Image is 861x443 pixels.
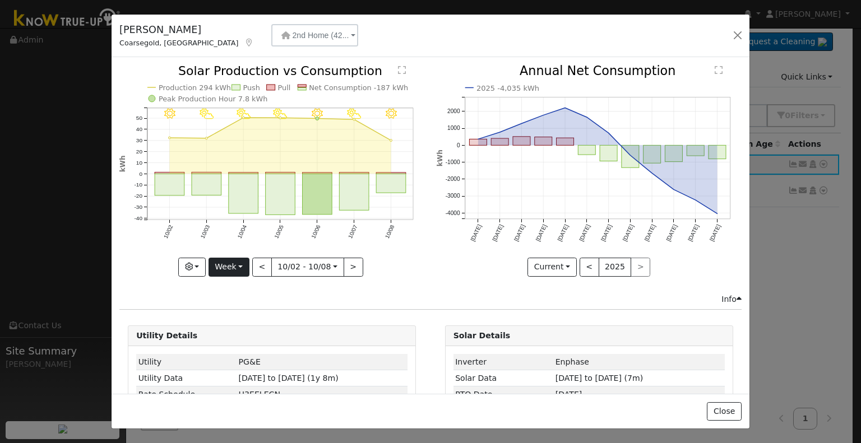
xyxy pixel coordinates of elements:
circle: onclick="" [390,139,392,142]
span: [DATE] to [DATE] (1y 8m) [239,374,339,383]
text: 20 [136,148,143,155]
text: -2000 [445,176,460,183]
button: < [252,258,272,277]
text: Pull [278,83,291,92]
text: Peak Production Hour 7.8 kWh [159,95,268,103]
text: 10/04 [237,224,248,240]
text: [DATE] [578,223,591,243]
text: [DATE] [600,223,613,243]
td: PTO Date [453,386,554,403]
text: [DATE] [709,223,722,243]
rect: onclick="" [192,174,221,195]
text: [DATE] [535,223,548,243]
button: 2nd Home (42... [271,24,358,46]
text: [DATE] [665,223,678,243]
text: [DATE] [469,223,483,243]
span: Coarsegold, [GEOGRAPHIC_DATA] [119,39,238,47]
rect: onclick="" [377,174,406,193]
text: 30 [136,137,143,143]
rect: onclick="" [340,174,369,211]
text: 50 [136,115,143,122]
text: [DATE] [556,223,570,243]
rect: onclick="" [266,172,295,174]
h5: [PERSON_NAME] [119,22,254,37]
td: Rate Schedule [136,386,237,403]
rect: onclick="" [600,146,617,161]
span: [DATE] [556,390,582,399]
text: 1000 [447,125,460,132]
text: 10/07 [347,224,359,240]
text: [DATE] [491,223,504,243]
rect: onclick="" [687,146,704,156]
rect: onclick="" [709,146,726,159]
text: -40 [135,216,143,222]
rect: onclick="" [622,146,639,168]
div: Info [721,293,742,305]
text: kWh [436,150,444,167]
i: 10/07 - PartlyCloudy [347,109,361,120]
circle: onclick="" [242,116,244,119]
span: ID: 16120450, authorized: 02/01/25 [239,357,261,366]
td: Inverter [453,354,554,370]
text: Production 294 kWh [159,83,231,92]
text: 10/05 [274,224,285,240]
span: R [239,390,280,399]
span: [DATE] to [DATE] (7m) [556,374,643,383]
rect: onclick="" [377,172,406,174]
rect: onclick="" [534,137,552,146]
text: -3000 [445,193,460,199]
circle: onclick="" [519,122,524,126]
span: 2nd Home (42... [292,31,349,40]
text:  [715,66,723,75]
text: Push [243,83,260,92]
rect: onclick="" [643,146,660,164]
text: Net Consumption -187 kWh [309,83,409,92]
rect: onclick="" [303,172,332,174]
rect: onclick="" [192,172,221,174]
button: 2025 [599,258,632,277]
circle: onclick="" [584,115,589,120]
text: 10/02 [163,224,174,240]
text: -4000 [445,210,460,216]
a: Map [244,38,254,47]
circle: onclick="" [353,119,355,121]
text: -10 [135,182,143,188]
rect: onclick="" [469,139,487,146]
text: [DATE] [622,223,635,243]
text: [DATE] [644,223,657,243]
button: 10/02 - 10/08 [271,258,344,277]
text: 10/08 [384,224,396,240]
circle: onclick="" [279,117,281,119]
text: [DATE] [513,223,526,243]
text: 10 [136,160,143,166]
circle: onclick="" [693,198,698,203]
td: Utility [136,354,237,370]
circle: onclick="" [606,131,610,136]
text: 10/06 [311,224,322,240]
text: Solar Production vs Consumption [178,64,382,78]
rect: onclick="" [266,174,295,215]
rect: onclick="" [556,138,573,146]
rect: onclick="" [229,174,258,214]
button: Current [527,258,577,277]
circle: onclick="" [541,113,545,118]
text: 2000 [447,109,460,115]
text: kWh [119,156,127,172]
i: 10/02 - MostlyClear [164,109,175,120]
text: 0 [140,171,143,177]
td: Solar Data [453,370,554,386]
circle: onclick="" [715,212,719,216]
circle: onclick="" [316,117,319,120]
text:  [398,66,406,74]
text: 10/03 [200,224,211,240]
text: 0 [456,142,460,148]
circle: onclick="" [475,137,480,142]
text: -30 [135,204,143,211]
button: < [580,258,599,277]
i: 10/04 - PartlyCloudy [237,109,251,120]
i: 10/05 - PartlyCloudy [274,109,288,120]
text: 40 [136,127,143,133]
button: Week [209,258,249,277]
text: -20 [135,193,143,199]
rect: onclick="" [491,138,508,145]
